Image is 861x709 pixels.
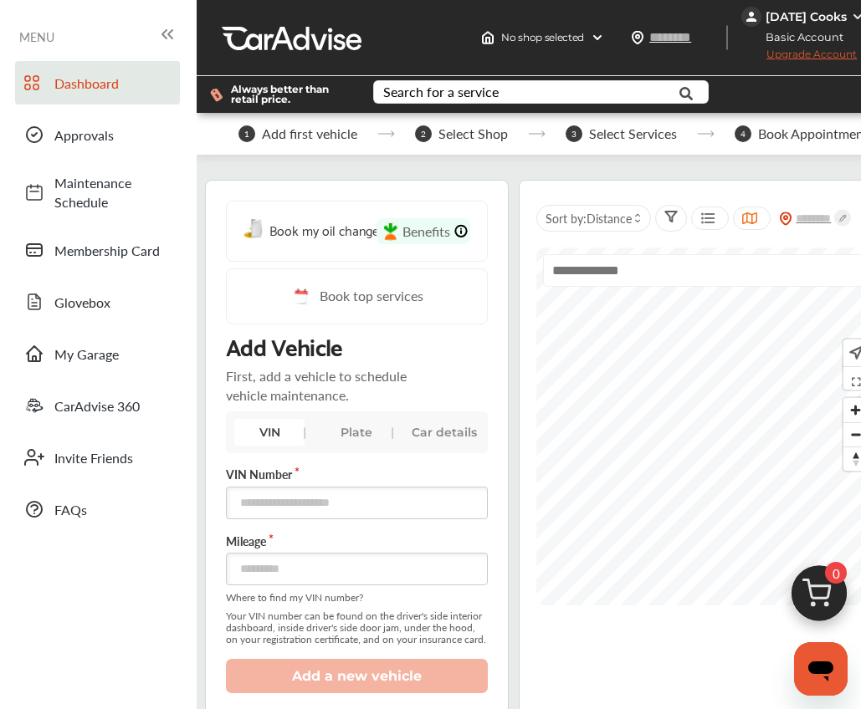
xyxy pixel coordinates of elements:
a: Book top services [226,268,488,324]
img: cart_icon.3d0951e8.svg [779,558,859,638]
span: Book top services [320,286,423,307]
img: location_vector.a44bc228.svg [631,31,644,44]
span: Book my oil change [269,218,379,241]
img: jVpblrzwTbfkPYzPPzSLxeg0AAAAASUVORK5CYII= [741,7,761,27]
div: [DATE] Cooks [766,9,847,24]
a: Invite Friends [15,436,180,479]
span: 0 [825,562,847,584]
div: Car details [409,419,479,446]
a: Dashboard [15,61,180,105]
span: 1 [238,125,255,142]
span: Distance [587,210,632,227]
span: No shop selected [501,31,584,44]
span: FAQs [54,500,172,519]
a: Maintenance Schedule [15,165,180,220]
span: CarAdvise 360 [54,396,172,416]
a: CarAdvise 360 [15,384,180,427]
a: Membership Card [15,228,180,272]
label: VIN Number [226,466,488,482]
div: Search for a service [383,85,499,99]
img: location_vector_orange.38f05af8.svg [779,212,792,226]
span: Where to find my VIN number? [226,592,488,604]
span: Always better than retail price. [231,84,346,105]
span: Basic Account [743,28,856,46]
img: header-home-logo.8d720a4f.svg [481,31,495,44]
a: Book my oil change [243,218,372,244]
span: 4 [735,125,751,142]
label: Mileage [226,533,488,549]
img: stepper-arrow.e24c07c6.svg [377,130,395,137]
span: Your VIN number can be found on the driver's side interior dashboard, inside driver's side door j... [226,610,488,645]
p: First, add a vehicle to schedule vehicle maintenance. [226,366,409,405]
span: Add first vehicle [262,126,357,141]
a: FAQs [15,487,180,531]
a: Approvals [15,113,180,156]
img: stepper-arrow.e24c07c6.svg [697,130,715,137]
span: Upgrade Account [741,48,857,69]
span: Select Shop [438,126,508,141]
span: Select Services [589,126,677,141]
a: My Garage [15,332,180,375]
img: header-divider.bc55588e.svg [726,25,728,50]
img: instacart-icon.73bd83c2.svg [383,222,398,241]
img: cal_icon.0803b883.svg [290,286,311,307]
div: VIN [234,419,305,446]
img: oil-change.e5047c97.svg [243,219,265,240]
div: Plate [321,419,392,446]
span: Glovebox [54,293,172,312]
span: Maintenance Schedule [54,173,172,212]
span: Sort by : [546,210,632,227]
img: header-down-arrow.9dd2ce7d.svg [591,31,604,44]
span: Dashboard [54,74,172,93]
span: Invite Friends [54,448,172,467]
a: Glovebox [15,280,180,324]
span: Benefits [402,222,450,241]
img: info-Icon.6181e609.svg [454,224,468,238]
p: Add Vehicle [226,331,342,360]
span: 2 [415,125,432,142]
img: stepper-arrow.e24c07c6.svg [528,130,546,137]
span: Membership Card [54,241,172,260]
span: My Garage [54,344,172,364]
span: Approvals [54,125,172,145]
img: dollor_label_vector.a70140d1.svg [210,88,223,102]
span: 3 [566,125,582,142]
iframe: Button to launch messaging window [794,642,848,696]
span: MENU [19,30,54,43]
